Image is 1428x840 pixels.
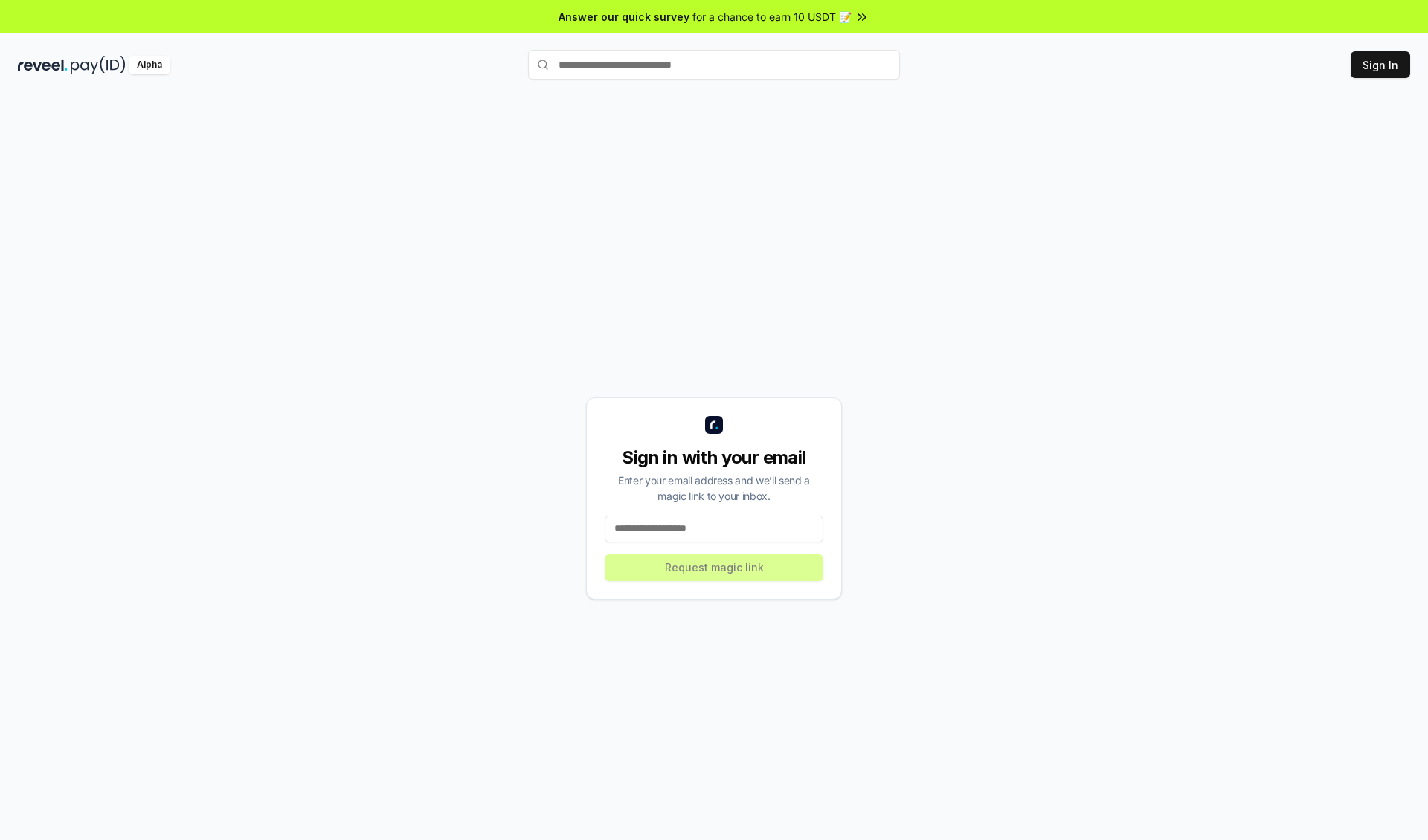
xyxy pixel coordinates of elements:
img: pay_id [71,56,126,74]
div: Sign in with your email [605,446,823,469]
img: reveel_dark [18,56,68,74]
span: for a chance to earn 10 USDT 📝 [692,9,852,25]
img: logo_small [705,416,723,434]
span: Answer our quick survey [559,9,689,25]
div: Enter your email address and we’ll send a magic link to your inbox. [605,472,823,504]
div: Alpha [129,56,170,74]
button: Sign In [1351,51,1410,78]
